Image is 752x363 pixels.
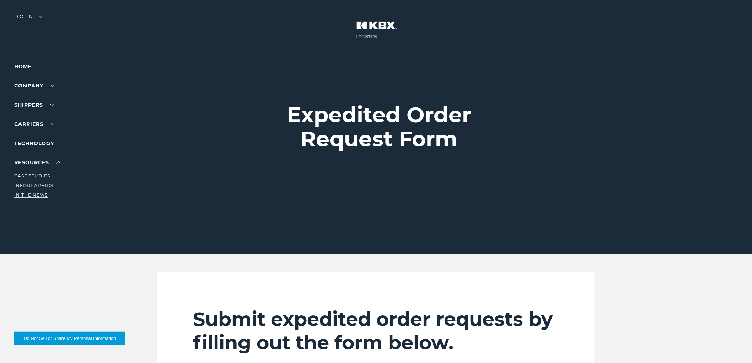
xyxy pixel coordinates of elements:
a: Company [14,82,55,89]
button: Do Not Sell or Share My Personal Information [14,332,125,345]
a: SHIPPERS [14,102,54,108]
a: Case Studies [14,173,50,178]
div: Log in [14,14,43,25]
a: Carriers [14,121,55,127]
img: arrow [38,16,43,18]
h2: Submit expedited order requests by filling out the form below. [193,308,559,354]
img: kbx logo [349,14,403,46]
a: RESOURCES [14,159,60,166]
a: Home [14,63,32,70]
a: In The News [14,192,48,198]
a: Infographics [14,183,53,188]
h1: Expedited Order Request Form [287,103,471,151]
a: Technology [14,140,54,146]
